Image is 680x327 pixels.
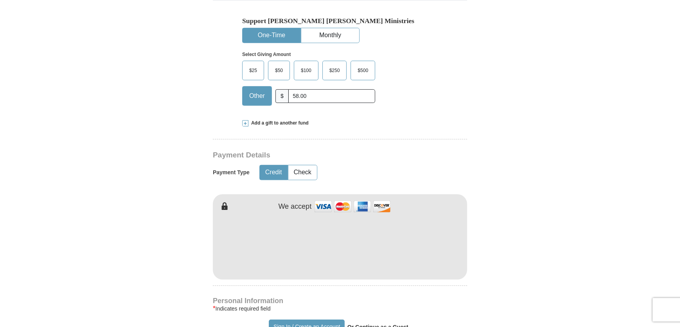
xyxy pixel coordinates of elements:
[243,28,300,43] button: One-Time
[354,65,372,76] span: $500
[248,120,309,126] span: Add a gift to another fund
[213,298,467,304] h4: Personal Information
[245,65,261,76] span: $25
[301,28,359,43] button: Monthly
[279,202,312,211] h4: We accept
[213,151,412,160] h3: Payment Details
[242,17,438,25] h5: Support [PERSON_NAME] [PERSON_NAME] Ministries
[271,65,287,76] span: $50
[245,90,269,102] span: Other
[213,169,250,176] h5: Payment Type
[260,165,288,180] button: Credit
[313,198,392,215] img: credit cards accepted
[288,89,375,103] input: Other Amount
[242,52,291,57] strong: Select Giving Amount
[275,89,289,103] span: $
[213,304,467,313] div: Indicates required field
[297,65,315,76] span: $100
[326,65,344,76] span: $250
[288,165,317,180] button: Check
